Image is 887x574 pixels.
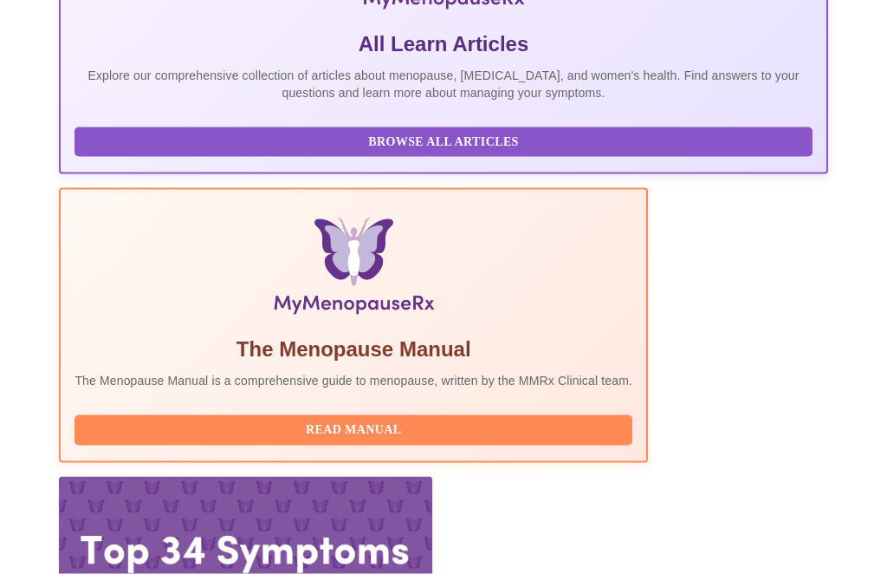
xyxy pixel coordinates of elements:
p: The Menopause Manual is a comprehensive guide to menopause, written by the MMRx Clinical team. [74,372,632,389]
p: Explore our comprehensive collection of articles about menopause, [MEDICAL_DATA], and women's hea... [74,67,812,101]
button: Read Manual [74,415,632,446]
span: Read Manual [92,420,615,441]
a: Browse All Articles [74,134,816,148]
button: Browse All Articles [74,127,812,158]
h5: All Learn Articles [74,30,812,58]
h5: The Menopause Manual [74,336,632,363]
a: Read Manual [74,421,637,436]
span: Browse All Articles [92,132,794,153]
img: Menopause Manual [164,218,544,322]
